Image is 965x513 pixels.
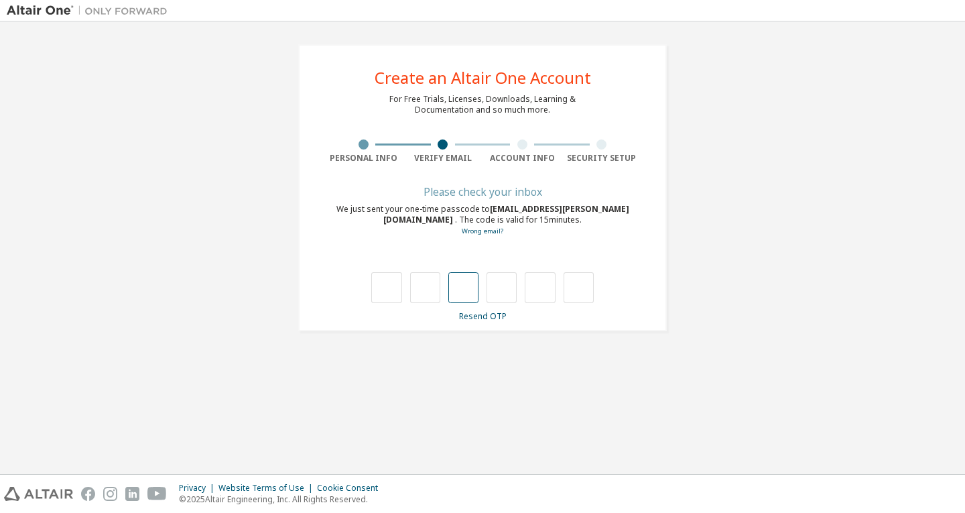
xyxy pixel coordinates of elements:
[218,483,317,494] div: Website Terms of Use
[462,227,503,235] a: Go back to the registration form
[562,153,642,164] div: Security Setup
[459,310,507,322] a: Resend OTP
[383,203,629,225] span: [EMAIL_ADDRESS][PERSON_NAME][DOMAIN_NAME]
[103,487,117,501] img: instagram.svg
[375,70,591,86] div: Create an Altair One Account
[125,487,139,501] img: linkedin.svg
[179,494,386,505] p: © 2025 Altair Engineering, Inc. All Rights Reserved.
[482,153,562,164] div: Account Info
[389,94,576,115] div: For Free Trials, Licenses, Downloads, Learning & Documentation and so much more.
[7,4,174,17] img: Altair One
[81,487,95,501] img: facebook.svg
[179,483,218,494] div: Privacy
[4,487,73,501] img: altair_logo.svg
[324,188,641,196] div: Please check your inbox
[403,153,483,164] div: Verify Email
[317,483,386,494] div: Cookie Consent
[324,153,403,164] div: Personal Info
[324,204,641,237] div: We just sent your one-time passcode to . The code is valid for 15 minutes.
[147,487,167,501] img: youtube.svg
